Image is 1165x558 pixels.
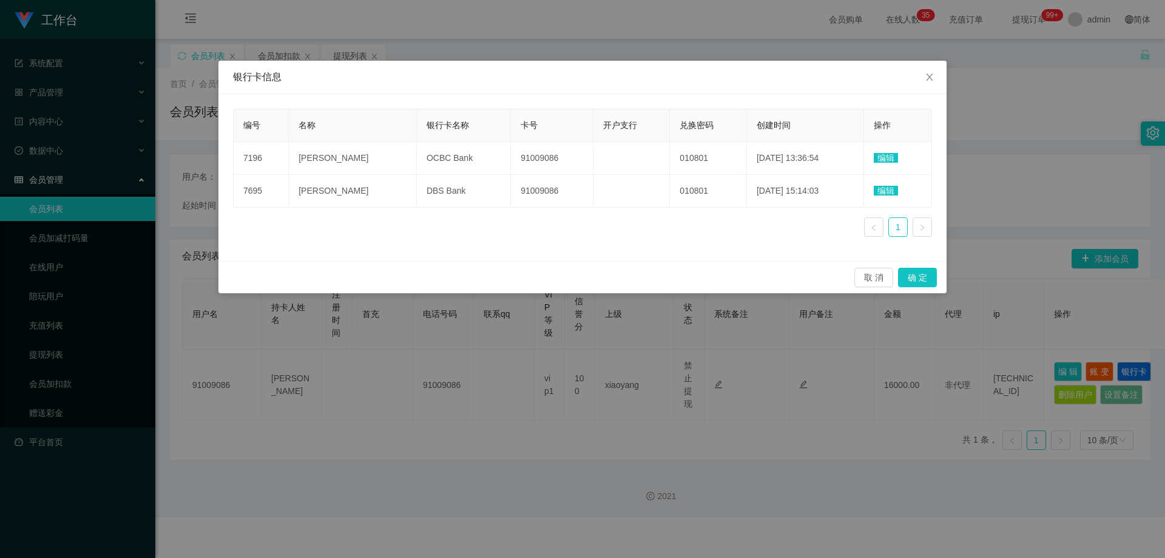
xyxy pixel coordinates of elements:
[747,142,864,175] td: [DATE] 13:36:54
[680,153,708,163] span: 010801
[919,224,926,231] i: 图标: right
[427,186,466,196] span: DBS Bank
[888,217,908,237] li: 1
[299,120,316,130] span: 名称
[521,153,558,163] span: 91009086
[233,70,932,84] div: 银行卡信息
[299,153,368,163] span: [PERSON_NAME]
[874,120,891,130] span: 操作
[680,186,708,196] span: 010801
[874,153,898,163] span: 编辑
[757,120,791,130] span: 创建时间
[234,142,289,175] td: 7196
[870,224,877,231] i: 图标: left
[898,268,937,287] button: 确 定
[747,175,864,208] td: [DATE] 15:14:03
[427,153,473,163] span: OCBC Bank
[913,61,947,95] button: Close
[680,120,714,130] span: 兑换密码
[874,186,898,196] span: 编辑
[603,120,637,130] span: 开户支行
[913,217,932,237] li: 下一页
[299,186,368,196] span: [PERSON_NAME]
[234,175,289,208] td: 7695
[521,120,538,130] span: 卡号
[521,186,558,196] span: 91009086
[864,217,883,237] li: 上一页
[427,120,469,130] span: 银行卡名称
[854,268,893,287] button: 取 消
[243,120,260,130] span: 编号
[889,218,907,236] a: 1
[925,72,934,82] i: 图标: close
